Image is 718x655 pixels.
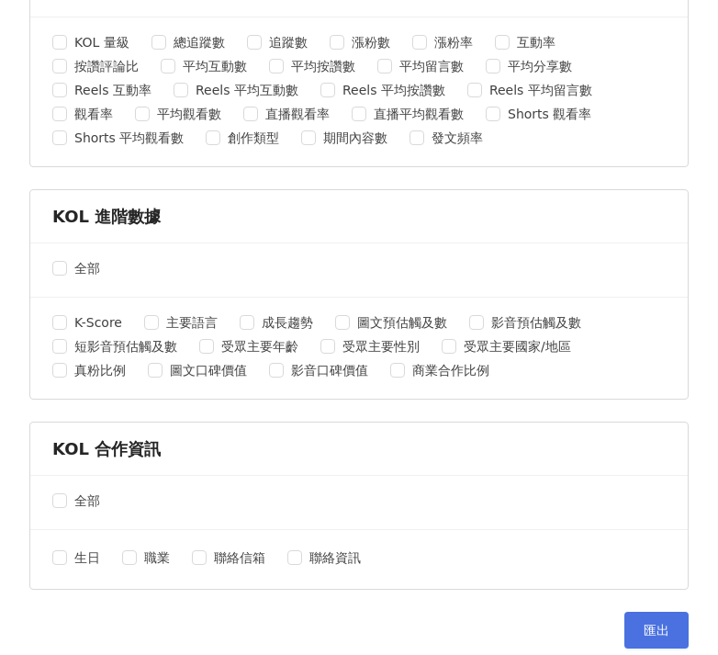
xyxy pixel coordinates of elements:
[188,80,306,100] span: Reels 平均互動數
[366,104,471,124] span: 直播平均觀看數
[350,312,454,333] span: 圖文預估觸及數
[67,128,191,148] span: Shorts 平均觀看數
[159,312,225,333] span: 主要語言
[163,360,254,380] span: 圖文口碑價值
[284,56,363,76] span: 平均按讚數
[67,360,133,380] span: 真粉比例
[482,80,600,100] span: Reels 平均留言數
[392,56,471,76] span: 平均留言數
[67,56,146,76] span: 按讚評論比
[220,128,286,148] span: 創作類型
[67,548,107,568] span: 生日
[335,336,427,356] span: 受眾主要性別
[344,32,398,52] span: 漲粉數
[500,104,599,124] span: Shorts 觀看率
[52,205,666,228] div: KOL 進階數據
[67,336,185,356] span: 短影音預估觸及數
[67,32,137,52] span: KOL 量級
[67,104,120,124] span: 觀看率
[67,80,159,100] span: Reels 互動率
[67,312,129,333] span: K-Score
[624,612,689,649] button: 匯出
[335,80,453,100] span: Reels 平均按讚數
[405,360,497,380] span: 商業合作比例
[500,56,579,76] span: 平均分享數
[427,32,480,52] span: 漲粉率
[456,336,578,356] span: 受眾主要國家/地區
[166,32,232,52] span: 總追蹤數
[137,548,177,568] span: 職業
[424,128,490,148] span: 發文頻率
[258,104,337,124] span: 直播觀看率
[302,548,368,568] span: 聯絡資訊
[67,258,107,278] span: 全部
[644,623,669,638] span: 匯出
[207,548,273,568] span: 聯絡信箱
[52,437,666,460] div: KOL 合作資訊
[316,128,395,148] span: 期間內容數
[254,312,320,333] span: 成長趨勢
[284,360,376,380] span: 影音口碑價值
[510,32,563,52] span: 互動率
[67,491,107,511] span: 全部
[175,56,254,76] span: 平均互動數
[150,104,229,124] span: 平均觀看數
[484,312,589,333] span: 影音預估觸及數
[262,32,315,52] span: 追蹤數
[214,336,306,356] span: 受眾主要年齡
